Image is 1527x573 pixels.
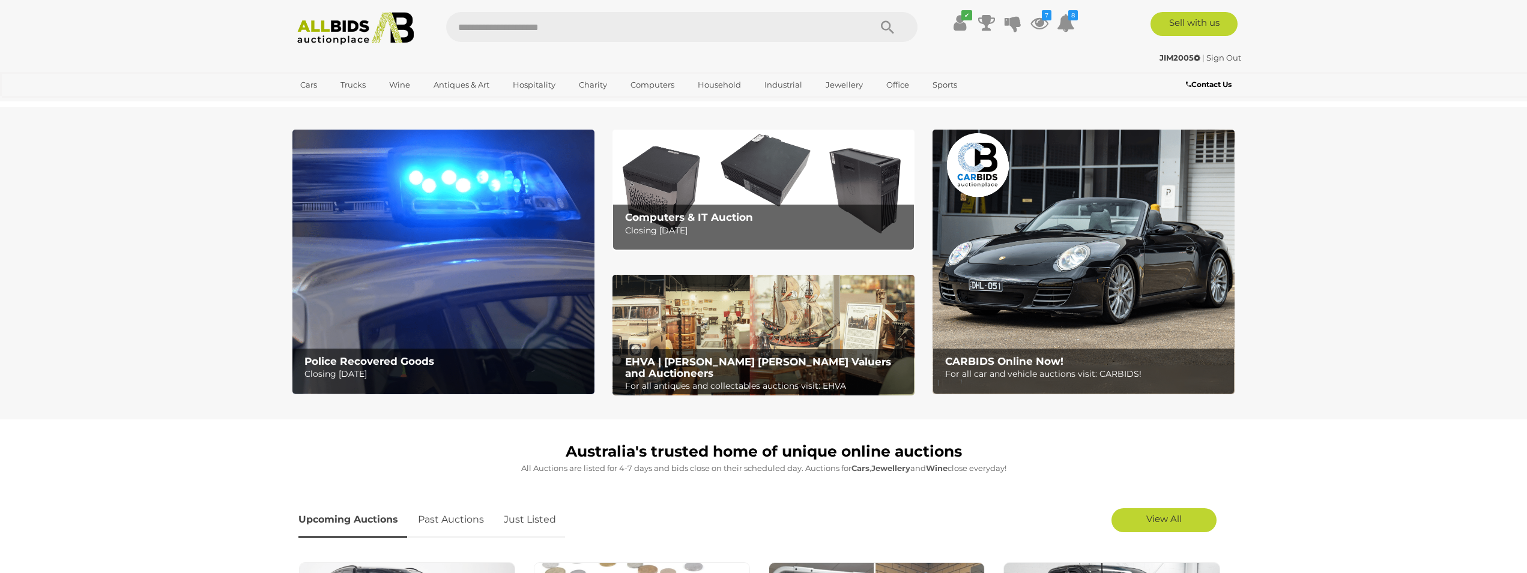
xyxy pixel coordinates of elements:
[951,12,969,34] a: ✔
[925,75,965,95] a: Sports
[571,75,615,95] a: Charity
[333,75,373,95] a: Trucks
[933,130,1235,394] a: CARBIDS Online Now! CARBIDS Online Now! For all car and vehicle auctions visit: CARBIDS!
[292,130,594,394] a: Police Recovered Goods Police Recovered Goods Closing [DATE]
[926,463,948,473] strong: Wine
[612,275,915,396] a: EHVA | Evans Hastings Valuers and Auctioneers EHVA | [PERSON_NAME] [PERSON_NAME] Valuers and Auct...
[878,75,917,95] a: Office
[1111,508,1217,532] a: View All
[1160,53,1200,62] strong: JIM2005
[426,75,497,95] a: Antiques & Art
[945,355,1063,367] b: CARBIDS Online Now!
[292,95,393,115] a: [GEOGRAPHIC_DATA]
[818,75,871,95] a: Jewellery
[304,367,587,382] p: Closing [DATE]
[381,75,418,95] a: Wine
[409,502,493,538] a: Past Auctions
[961,10,972,20] i: ✔
[1042,10,1051,20] i: 7
[298,443,1229,460] h1: Australia's trusted home of unique online auctions
[690,75,749,95] a: Household
[871,463,910,473] strong: Jewellery
[298,502,407,538] a: Upcoming Auctions
[625,356,891,379] b: EHVA | [PERSON_NAME] [PERSON_NAME] Valuers and Auctioneers
[298,461,1229,475] p: All Auctions are listed for 4-7 days and bids close on their scheduled day. Auctions for , and cl...
[495,502,565,538] a: Just Listed
[1151,12,1238,36] a: Sell with us
[505,75,563,95] a: Hospitality
[625,223,908,238] p: Closing [DATE]
[1206,53,1241,62] a: Sign Out
[851,463,869,473] strong: Cars
[1160,53,1202,62] a: JIM2005
[757,75,810,95] a: Industrial
[1057,12,1075,34] a: 8
[612,130,915,250] a: Computers & IT Auction Computers & IT Auction Closing [DATE]
[292,75,325,95] a: Cars
[612,130,915,250] img: Computers & IT Auction
[1030,12,1048,34] a: 7
[1202,53,1205,62] span: |
[304,355,434,367] b: Police Recovered Goods
[612,275,915,396] img: EHVA | Evans Hastings Valuers and Auctioneers
[1146,513,1182,524] span: View All
[1186,80,1232,89] b: Contact Us
[625,379,908,394] p: For all antiques and collectables auctions visit: EHVA
[291,12,421,45] img: Allbids.com.au
[1068,10,1078,20] i: 8
[857,12,918,42] button: Search
[292,130,594,394] img: Police Recovered Goods
[945,367,1228,382] p: For all car and vehicle auctions visit: CARBIDS!
[933,130,1235,394] img: CARBIDS Online Now!
[1186,78,1235,91] a: Contact Us
[623,75,682,95] a: Computers
[625,211,753,223] b: Computers & IT Auction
